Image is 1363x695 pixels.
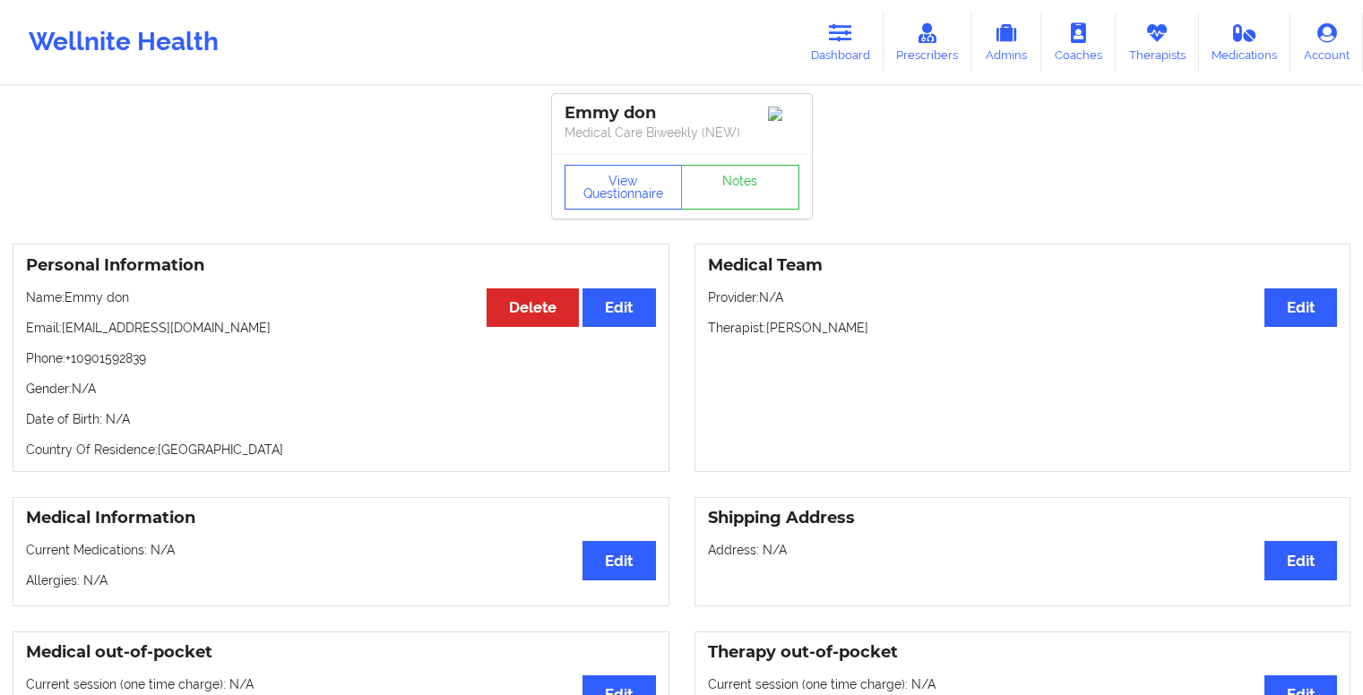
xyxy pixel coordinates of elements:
[681,165,799,210] a: Notes
[565,103,799,124] div: Emmy don
[708,541,1338,559] p: Address: N/A
[26,571,656,589] p: Allergies: N/A
[26,441,656,459] p: Country Of Residence: [GEOGRAPHIC_DATA]
[26,508,656,528] h3: Medical Information
[1199,13,1291,72] a: Medications
[565,165,683,210] button: View Questionnaire
[708,319,1338,337] p: Therapist: [PERSON_NAME]
[26,642,656,663] h3: Medical out-of-pocket
[1041,13,1116,72] a: Coaches
[1264,541,1337,579] button: Edit
[1116,13,1199,72] a: Therapists
[26,349,656,367] p: Phone: +10901592839
[26,541,656,559] p: Current Medications: N/A
[26,675,656,693] p: Current session (one time charge): N/A
[708,255,1338,276] h3: Medical Team
[582,288,655,327] button: Edit
[708,642,1338,663] h3: Therapy out-of-pocket
[487,288,579,327] button: Delete
[26,319,656,337] p: Email: [EMAIL_ADDRESS][DOMAIN_NAME]
[565,124,799,142] p: Medical Care Biweekly (NEW)
[708,508,1338,528] h3: Shipping Address
[582,541,655,579] button: Edit
[1264,288,1337,327] button: Edit
[26,288,656,306] p: Name: Emmy don
[708,288,1338,306] p: Provider: N/A
[26,380,656,398] p: Gender: N/A
[884,13,972,72] a: Prescribers
[26,255,656,276] h3: Personal Information
[798,13,884,72] a: Dashboard
[768,107,799,121] img: Image%2Fplaceholer-image.png
[971,13,1041,72] a: Admins
[708,675,1338,693] p: Current session (one time charge): N/A
[26,410,656,428] p: Date of Birth: N/A
[1290,13,1363,72] a: Account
